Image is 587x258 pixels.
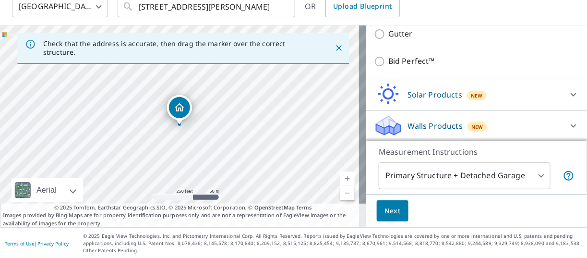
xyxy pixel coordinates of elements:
[43,39,317,57] p: Check that the address is accurate, then drag the marker over the correct structure.
[340,186,355,200] a: Current Level 17, Zoom Out
[384,205,401,217] span: Next
[5,241,69,246] p: |
[254,204,295,211] a: OpenStreetMap
[54,204,312,212] span: © 2025 TomTom, Earthstar Geographics SIO, © 2025 Microsoft Corporation, ©
[374,83,579,106] div: Solar ProductsNew
[388,28,413,40] p: Gutter
[407,89,462,100] p: Solar Products
[388,55,435,67] p: Bid Perfect™
[12,178,83,202] div: Aerial
[333,0,392,12] span: Upload Blueprint
[296,204,312,211] a: Terms
[34,178,60,202] div: Aerial
[471,92,483,99] span: New
[377,200,408,222] button: Next
[563,170,575,182] span: Your report will include the primary structure and a detached garage if one exists.
[5,240,35,247] a: Terms of Use
[407,120,463,132] p: Walls Products
[379,146,575,158] p: Measurement Instructions
[471,123,483,131] span: New
[379,162,551,189] div: Primary Structure + Detached Garage
[374,114,579,137] div: Walls ProductsNew
[333,42,345,54] button: Close
[340,172,355,186] a: Current Level 17, Zoom In
[37,240,69,247] a: Privacy Policy
[83,233,582,254] p: © 2025 Eagle View Technologies, Inc. and Pictometry International Corp. All Rights Reserved. Repo...
[167,95,192,125] div: Dropped pin, building 1, Residential property, 3539 Rangoon Dr Westerville, OH 43081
